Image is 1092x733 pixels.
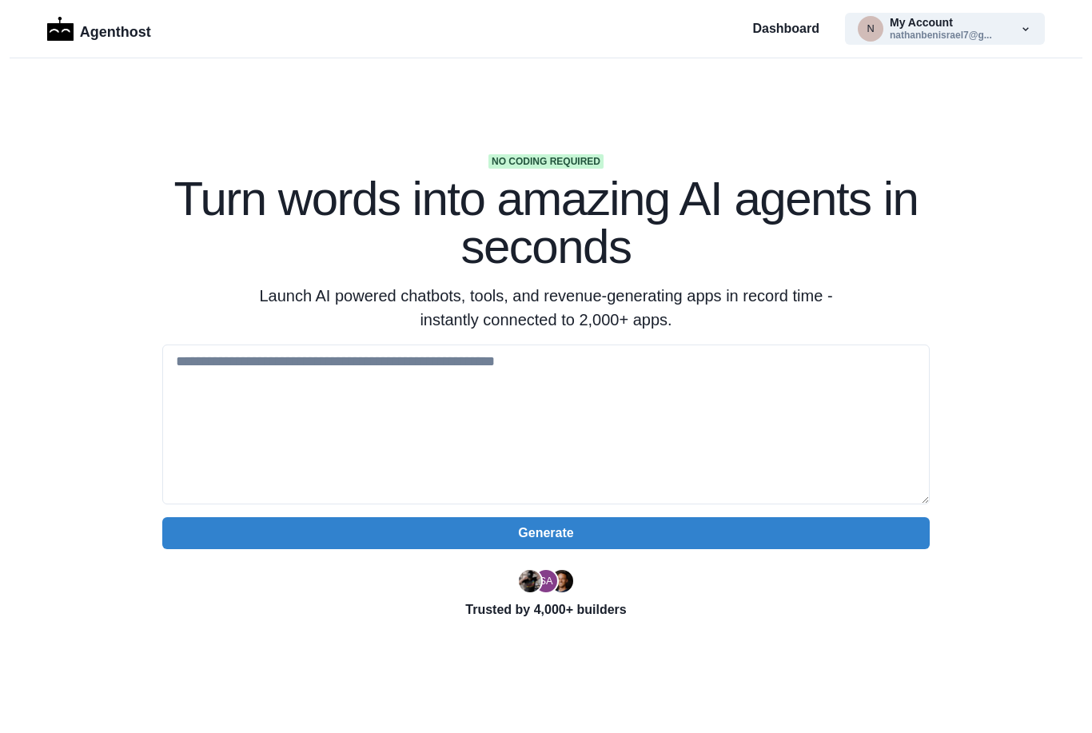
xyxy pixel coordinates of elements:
h1: Turn words into amazing AI agents in seconds [162,175,930,271]
img: Logo [47,17,74,41]
div: Segun Adebayo [539,576,552,587]
a: Dashboard [752,19,819,38]
p: Trusted by 4,000+ builders [162,600,930,619]
button: nathanbenisrael7@gmail.comMy Accountnathanbenisrael7@g... [845,13,1045,45]
img: Ryan Florence [519,570,541,592]
button: Generate [162,517,930,549]
a: LogoAgenthost [47,15,151,43]
p: Launch AI powered chatbots, tools, and revenue-generating apps in record time - instantly connect... [239,284,853,332]
span: No coding required [488,154,604,169]
p: Agenthost [80,15,151,43]
img: Kent Dodds [551,570,573,592]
